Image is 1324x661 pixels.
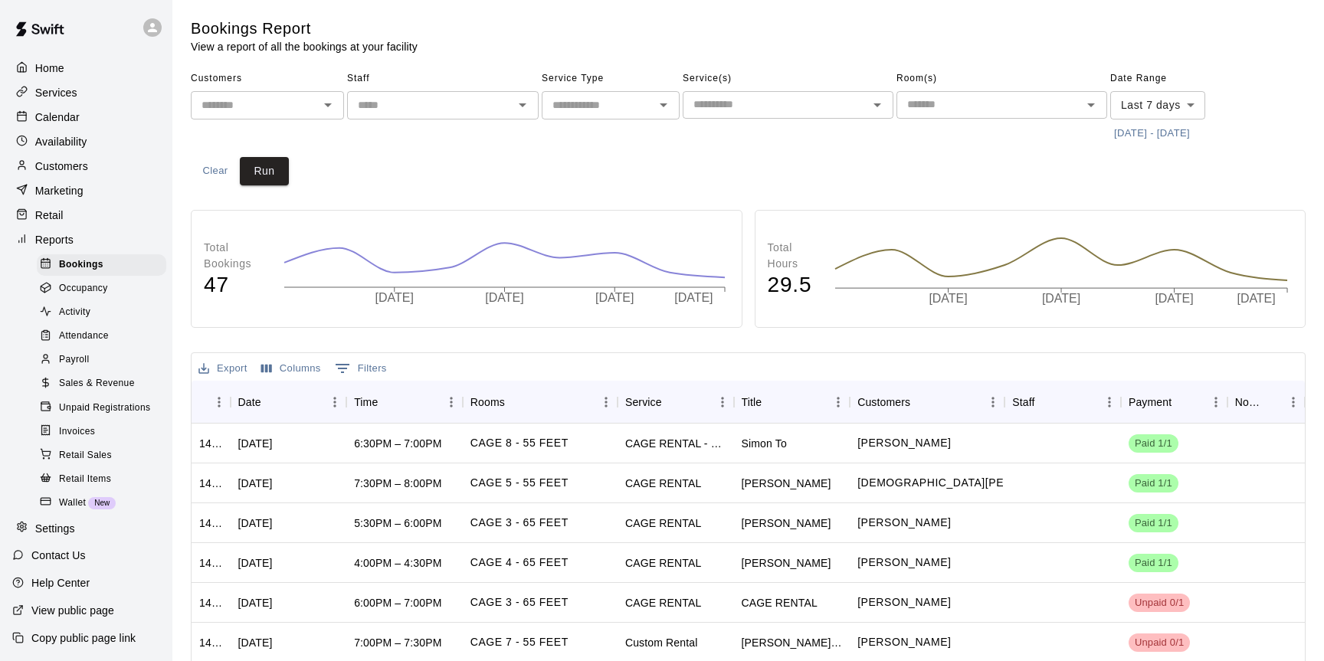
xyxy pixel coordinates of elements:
[59,448,112,463] span: Retail Sales
[683,67,893,91] span: Service(s)
[1129,594,1190,612] div: Has not paid: Miguel Ramos
[35,61,64,76] p: Home
[354,555,441,571] div: 4:00PM – 4:30PM
[59,257,103,273] span: Bookings
[378,391,399,413] button: Sort
[1035,391,1057,413] button: Sort
[595,391,618,414] button: Menu
[12,57,160,80] a: Home
[12,517,160,540] a: Settings
[12,228,160,251] a: Reports
[1110,91,1205,119] div: Last 7 days
[857,634,951,650] p: Zach Goldstein
[37,467,172,491] a: Retail Items
[323,391,346,414] button: Menu
[31,575,90,591] p: Help Center
[512,94,533,116] button: Open
[463,381,618,424] div: Rooms
[331,356,391,381] button: Show filters
[59,305,90,320] span: Activity
[231,381,347,424] div: Date
[317,94,339,116] button: Open
[1004,381,1121,424] div: Staff
[37,492,166,514] div: WalletNew
[375,291,414,304] tspan: [DATE]
[768,272,820,299] h4: 29.5
[199,436,223,451] div: 1437423
[199,635,223,650] div: 1432465
[542,67,680,91] span: Service Type
[191,39,418,54] p: View a report of all the bookings at your facility
[35,134,87,149] p: Availability
[440,391,463,414] button: Menu
[486,291,524,304] tspan: [DATE]
[37,373,166,394] div: Sales & Revenue
[12,179,160,202] a: Marketing
[625,595,701,610] div: CAGE RENTAL
[37,443,172,467] a: Retail Sales
[1204,391,1227,414] button: Menu
[31,603,114,618] p: View public page
[37,302,166,323] div: Activity
[910,391,932,413] button: Sort
[35,521,75,536] p: Settings
[37,396,172,420] a: Unpaid Registrations
[653,94,674,116] button: Open
[12,155,160,178] div: Customers
[12,204,160,227] a: Retail
[896,67,1107,91] span: Room(s)
[12,130,160,153] div: Availability
[354,515,441,531] div: 5:30PM – 6:00PM
[1129,516,1178,531] span: Paid 1/1
[1227,381,1305,424] div: Notes
[192,381,231,424] div: ID
[470,594,569,610] p: CAGE 3 - 65 FEET
[59,352,89,368] span: Payroll
[354,635,441,650] div: 7:00PM – 7:30PM
[625,436,726,451] div: CAGE RENTAL - BASEBALL MACHINE
[199,391,221,413] button: Sort
[1156,293,1195,306] tspan: [DATE]
[354,476,441,491] div: 7:30PM – 8:00PM
[1129,556,1178,571] span: Paid 1/1
[742,515,831,531] div: Anthony DeVito
[31,548,86,563] p: Contact Us
[35,183,84,198] p: Marketing
[742,635,843,650] div: J. LYNCH - NEEDS SMALL MOUND
[59,329,109,344] span: Attendance
[1129,636,1190,650] span: Unpaid 0/1
[742,595,818,610] div: CAGE RENTAL
[37,491,172,515] a: WalletNew
[238,381,261,424] div: Date
[37,420,172,443] a: Invoices
[850,381,1004,424] div: Customers
[35,110,80,125] p: Calendar
[857,435,951,451] p: Marcus To
[346,381,463,424] div: Time
[505,391,526,413] button: Sort
[354,595,441,610] div: 6:00PM – 7:00PM
[827,391,850,414] button: Menu
[37,277,172,300] a: Occupancy
[12,106,160,129] div: Calendar
[37,421,166,443] div: Invoices
[711,391,734,414] button: Menu
[1235,381,1260,424] div: Notes
[238,515,273,531] div: Thu, Sep 18, 2025
[742,555,831,571] div: Chuck Amato
[37,301,172,325] a: Activity
[470,634,569,650] p: CAGE 7 - 55 FEET
[625,476,701,491] div: CAGE RENTAL
[191,18,418,39] h5: Bookings Report
[238,436,273,451] div: Thu, Sep 18, 2025
[470,555,569,571] p: CAGE 4 - 65 FEET
[37,398,166,419] div: Unpaid Registrations
[1080,94,1102,116] button: Open
[37,326,166,347] div: Attendance
[199,595,223,610] div: 1436199
[35,85,77,100] p: Services
[1129,437,1178,451] span: Paid 1/1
